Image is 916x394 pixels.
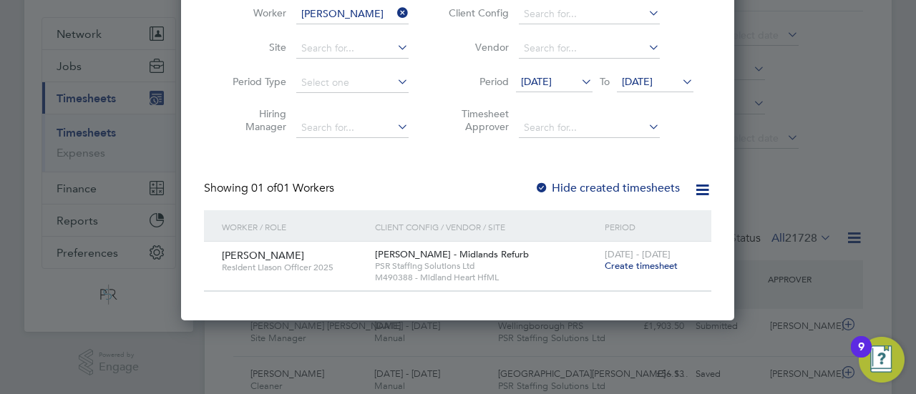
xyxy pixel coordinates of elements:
[859,337,905,383] button: Open Resource Center, 9 new notifications
[222,6,286,19] label: Worker
[601,210,697,243] div: Period
[222,249,304,262] span: [PERSON_NAME]
[605,248,671,260] span: [DATE] - [DATE]
[519,118,660,138] input: Search for...
[296,118,409,138] input: Search for...
[605,260,678,272] span: Create timesheet
[204,181,337,196] div: Showing
[251,181,334,195] span: 01 Workers
[296,73,409,93] input: Select one
[521,75,552,88] span: [DATE]
[375,272,598,283] span: M490388 - Midland Heart HfML
[519,39,660,59] input: Search for...
[371,210,601,243] div: Client Config / Vendor / Site
[296,39,409,59] input: Search for...
[444,41,509,54] label: Vendor
[375,248,529,260] span: [PERSON_NAME] - Midlands Refurb
[375,260,598,272] span: PSR Staffing Solutions Ltd
[222,41,286,54] label: Site
[444,75,509,88] label: Period
[444,107,509,133] label: Timesheet Approver
[251,181,277,195] span: 01 of
[296,4,409,24] input: Search for...
[222,107,286,133] label: Hiring Manager
[535,181,680,195] label: Hide created timesheets
[222,262,364,273] span: Resident Liason Officer 2025
[218,210,371,243] div: Worker / Role
[858,347,864,365] div: 9
[519,4,660,24] input: Search for...
[444,6,509,19] label: Client Config
[222,75,286,88] label: Period Type
[622,75,653,88] span: [DATE]
[595,72,614,91] span: To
